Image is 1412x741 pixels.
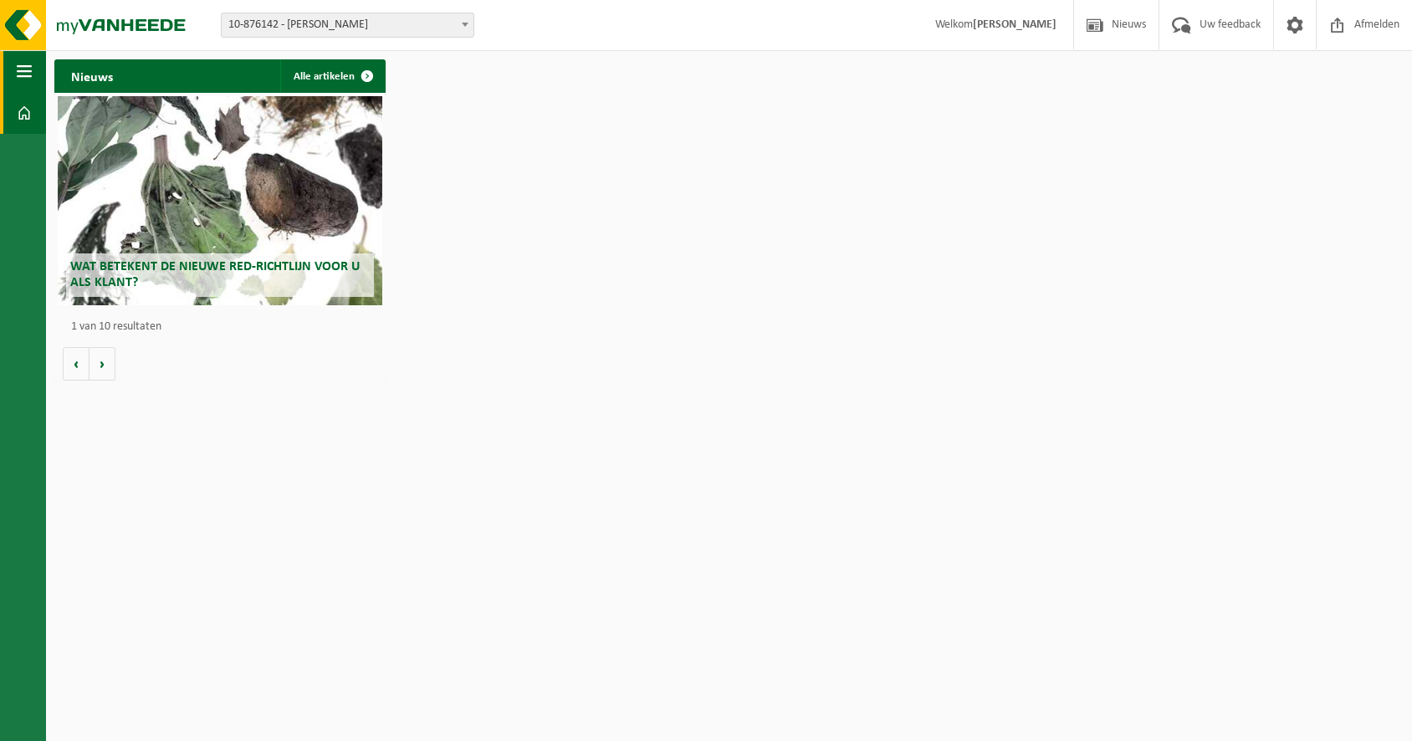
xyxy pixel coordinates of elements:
p: 1 van 10 resultaten [71,321,377,333]
a: Wat betekent de nieuwe RED-richtlijn voor u als klant? [58,96,382,305]
a: Alle artikelen [280,59,384,93]
strong: [PERSON_NAME] [973,18,1056,31]
span: Wat betekent de nieuwe RED-richtlijn voor u als klant? [70,260,360,289]
h2: Nieuws [54,59,130,92]
span: 10-876142 - HUYVAERT TRISTAN - ROESELARE [222,13,473,37]
span: 10-876142 - HUYVAERT TRISTAN - ROESELARE [221,13,474,38]
button: Vorige [63,347,90,381]
button: Volgende [90,347,115,381]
